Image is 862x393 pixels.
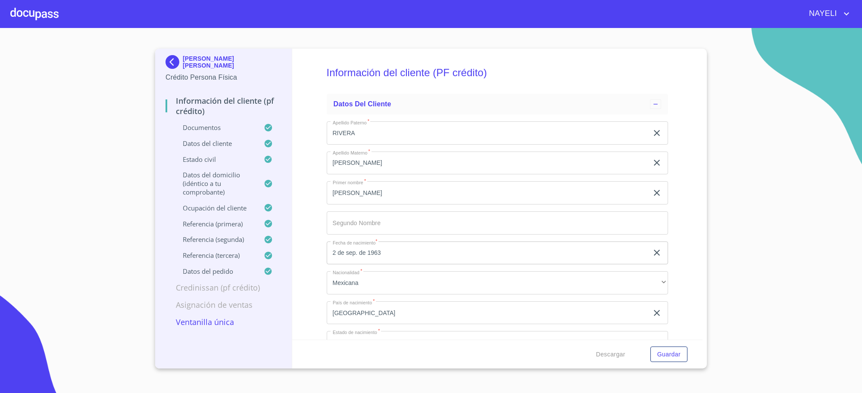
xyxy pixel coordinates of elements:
[166,96,281,116] p: Información del cliente (PF crédito)
[166,267,264,275] p: Datos del pedido
[334,100,391,108] span: Datos del cliente
[327,271,668,294] div: Mexicana
[652,188,662,198] button: clear input
[166,251,264,260] p: Referencia (tercera)
[166,55,183,69] img: Docupass spot blue
[596,349,625,360] span: Descargar
[593,347,629,362] button: Descargar
[652,308,662,318] button: clear input
[803,7,852,21] button: account of current user
[166,55,281,72] div: [PERSON_NAME] [PERSON_NAME]
[166,155,264,164] p: Estado Civil
[166,317,281,327] p: Ventanilla única
[652,158,662,168] button: clear input
[327,331,668,354] div: [GEOGRAPHIC_DATA]
[803,7,841,21] span: NAYELI
[166,123,264,132] p: Documentos
[183,55,281,69] p: [PERSON_NAME] [PERSON_NAME]
[652,128,662,138] button: clear input
[650,347,687,362] button: Guardar
[327,55,668,90] h5: Información del cliente (PF crédito)
[327,94,668,114] div: Datos del cliente
[166,72,281,83] p: Crédito Persona Física
[657,349,681,360] span: Guardar
[166,170,264,196] p: Datos del domicilio (idéntico a tu comprobante)
[166,220,264,228] p: Referencia (primera)
[166,300,281,310] p: Asignación de Ventas
[166,204,264,212] p: Ocupación del Cliente
[166,139,264,148] p: Datos del cliente
[166,282,281,293] p: Credinissan (PF crédito)
[166,235,264,244] p: Referencia (segunda)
